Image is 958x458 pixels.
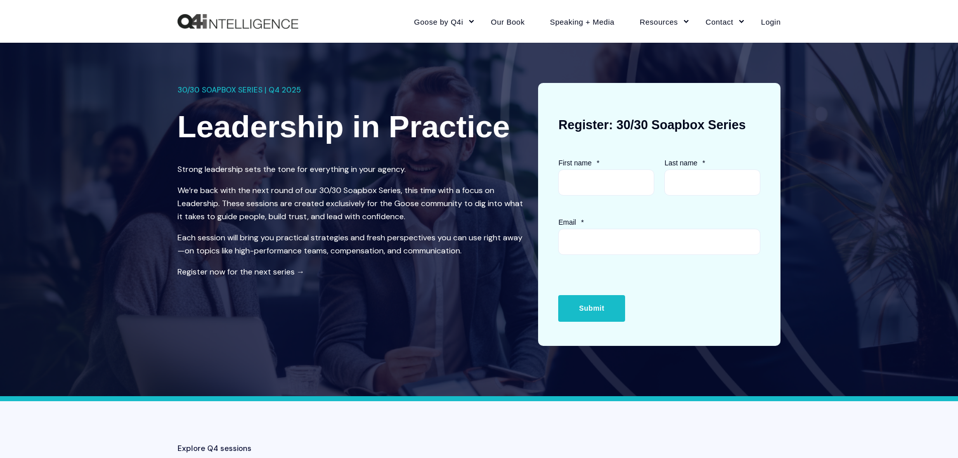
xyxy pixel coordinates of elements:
[178,105,514,148] h1: Leadership in Practice
[178,14,298,29] a: Back to Home
[178,83,301,98] span: 30/30 SOAPBOX SERIES | Q4 2025
[178,231,523,257] p: Each session will bring you practical strategies and fresh perspectives you can use right away—on...
[178,14,298,29] img: Q4intelligence, LLC logo
[558,295,625,321] input: Submit
[558,218,576,226] span: Email
[178,163,523,176] p: Strong leadership sets the tone for everything in your agency.
[558,159,591,167] span: First name
[558,103,760,146] h3: Register: 30/30 Soapbox Series
[664,159,697,167] span: Last name
[178,441,251,456] span: Explore Q4 sessions
[178,265,523,279] p: Register now for the next series →
[178,184,523,223] p: We’re back with the next round of our 30/30 Soapbox Series, this time with a focus on Leadership....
